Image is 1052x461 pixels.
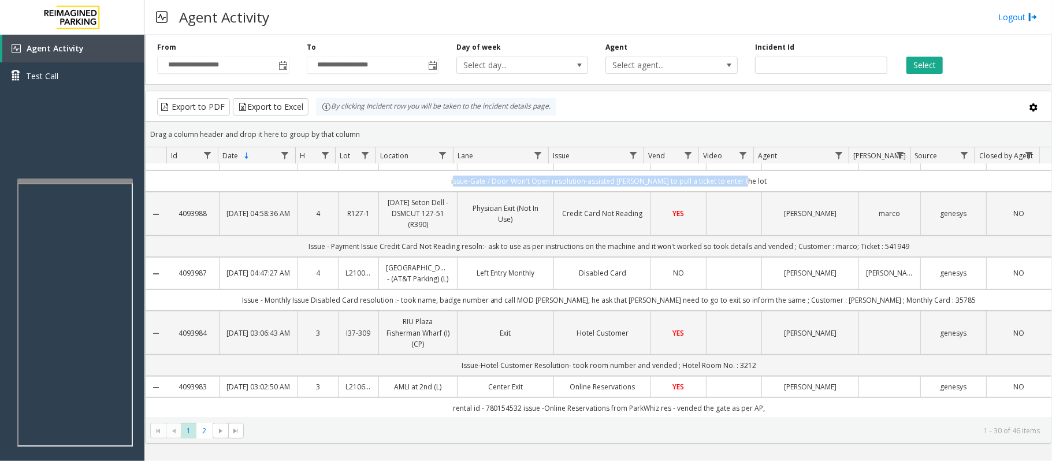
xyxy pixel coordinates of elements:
[658,381,699,392] a: YES
[561,328,644,339] a: Hotel Customer
[317,147,333,163] a: H Filter Menu
[755,42,794,53] label: Incident Id
[386,262,450,284] a: [GEOGRAPHIC_DATA] - (AT&T Parking) (L)
[769,381,852,392] a: [PERSON_NAME]
[530,147,546,163] a: Lane Filter Menu
[735,147,751,163] a: Video Filter Menu
[994,208,1044,219] a: NO
[892,147,908,163] a: Parker Filter Menu
[648,151,665,161] span: Vend
[300,151,305,161] span: H
[758,151,777,161] span: Agent
[228,423,244,439] span: Go to the last page
[181,423,196,438] span: Page 1
[345,381,371,392] a: L21063800
[27,43,84,54] span: Agent Activity
[305,328,331,339] a: 3
[1021,147,1037,163] a: Closed by Agent Filter Menu
[12,44,21,53] img: 'icon'
[276,57,289,73] span: Toggle popup
[1028,11,1038,23] img: logout
[435,147,451,163] a: Location Filter Menu
[606,57,711,73] span: Select agent...
[173,381,212,392] a: 4093983
[171,151,177,161] span: Id
[605,42,627,53] label: Agent
[456,42,501,53] label: Day of week
[906,57,943,74] button: Select
[196,423,212,438] span: Page 2
[464,267,547,278] a: Left Entry Monthly
[703,151,722,161] span: Video
[166,397,1051,419] td: rental id - 780154532 issue -Online Reservations from ParkWhiz res - vended the gate as per AP,
[222,151,238,161] span: Date
[226,208,291,219] a: [DATE] 04:58:36 AM
[928,208,979,219] a: genesys
[146,210,166,219] a: Collapse Details
[994,381,1044,392] a: NO
[553,151,570,161] span: Issue
[166,236,1051,257] td: Issue - Payment Issue Credit Card Not Reading resoln:- ask to use as per instructions on the mach...
[561,208,644,219] a: Credit Card Not Reading
[561,267,644,278] a: Disabled Card
[994,267,1044,278] a: NO
[561,381,644,392] a: Online Reservations
[231,426,240,436] span: Go to the last page
[831,147,846,163] a: Agent Filter Menu
[173,208,212,219] a: 4093988
[305,267,331,278] a: 4
[464,328,547,339] a: Exit
[305,208,331,219] a: 4
[226,267,291,278] a: [DATE] 04:47:27 AM
[166,355,1051,376] td: Issue-Hotel Customer Resolution- took room number and vended ; Hotel Room No. : 3212
[626,147,641,163] a: Issue Filter Menu
[166,289,1051,311] td: Issue - Monthly Issue Disabled Card resolution :- took name, badge number and call MOD [PERSON_NA...
[213,423,228,439] span: Go to the next page
[166,170,1051,192] td: issue-Gate / Door Won't Open resolution-assisted [PERSON_NAME] to pull a ticket to enter the lot
[386,316,450,350] a: RIU Plaza Fisherman Wharf (I) (CP)
[307,42,316,53] label: To
[340,151,351,161] span: Lot
[458,151,473,161] span: Lane
[157,98,230,116] button: Export to PDF
[200,147,215,163] a: Id Filter Menu
[146,383,166,392] a: Collapse Details
[769,267,852,278] a: [PERSON_NAME]
[979,151,1033,161] span: Closed by Agent
[1013,268,1024,278] span: NO
[277,147,293,163] a: Date Filter Menu
[866,208,914,219] a: marco
[242,151,251,161] span: Sortable
[146,269,166,278] a: Collapse Details
[928,381,979,392] a: genesys
[305,381,331,392] a: 3
[226,381,291,392] a: [DATE] 03:02:50 AM
[386,197,450,231] a: [DATE] Seton Dell - DSMCUT 127-51 (R390)
[673,268,684,278] span: NO
[957,147,972,163] a: Source Filter Menu
[216,426,225,436] span: Go to the next page
[380,151,408,161] span: Location
[673,382,685,392] span: YES
[457,57,562,73] span: Select day...
[998,11,1038,23] a: Logout
[26,70,58,82] span: Test Call
[156,3,168,31] img: pageIcon
[345,208,371,219] a: R127-1
[994,328,1044,339] a: NO
[316,98,556,116] div: By clicking Incident row you will be taken to the incident details page.
[673,328,685,338] span: YES
[173,328,212,339] a: 4093984
[146,124,1051,144] div: Drag a column header and drop it here to group by that column
[854,151,906,161] span: [PERSON_NAME]
[322,102,331,111] img: infoIcon.svg
[769,328,852,339] a: [PERSON_NAME]
[658,328,699,339] a: YES
[1013,209,1024,218] span: NO
[426,57,438,73] span: Toggle popup
[233,98,308,116] button: Export to Excel
[1013,328,1024,338] span: NO
[226,328,291,339] a: [DATE] 03:06:43 AM
[173,267,212,278] a: 4093987
[464,381,547,392] a: Center Exit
